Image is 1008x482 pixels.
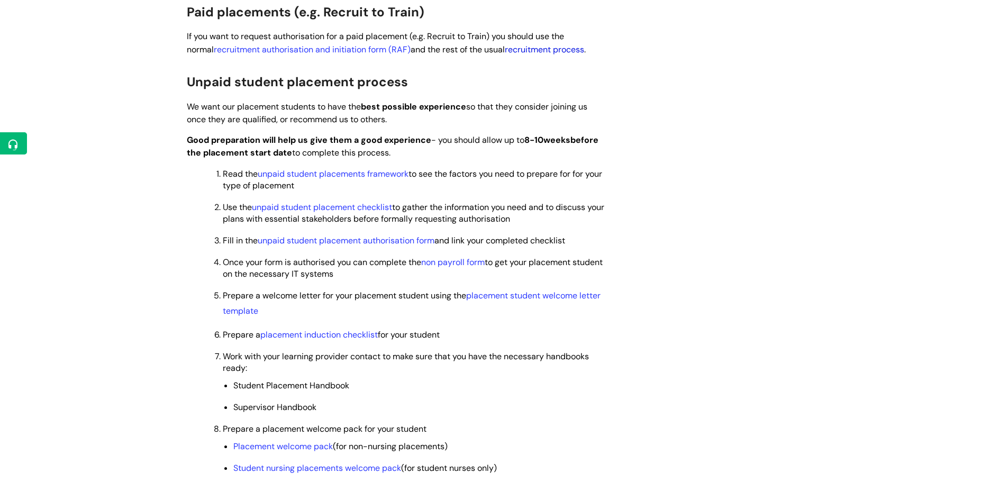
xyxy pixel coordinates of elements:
span: Prepare a placement welcome pack for your student [223,423,426,434]
span: Student Placement Handbook [233,380,349,391]
span: Read the to see the factors you need to prepare for for your type of placement [223,168,602,191]
a: Placement welcome pack [233,441,333,452]
span: Prepare a for your student [223,329,440,340]
a: recruitment process [505,44,584,55]
a: placement induction checklist [260,329,378,340]
span: Use the to gather the information you need and to discuss your plans with essential stakeholders ... [223,202,604,224]
strong: best possible experience [361,101,466,112]
span: (for non-nursing placements) [233,441,448,452]
span: If you want to request authorisation for a paid placement (e.g. Recruit to Train) you should use ... [187,31,586,55]
a: Student nursing placements welcome pack [233,462,401,474]
span: and link your completed checklist [258,235,565,246]
strong: 8-10 [524,134,543,145]
span: Work with your learning provider contact to make sure that you have the necessary handbooks ready: [223,351,589,374]
span: We want our placement students to have the so that they consider joining us once they are qualifi... [187,101,587,125]
a: placement student welcome letter template [223,290,601,316]
strong: Good preparation will help us give them a good experience [187,134,431,145]
a: recruitment authorisation and initiation form (RAF) [214,44,411,55]
span: - you should allow up to [187,134,543,145]
span: Fill in the [223,235,565,246]
a: non payroll form [421,257,485,268]
span: Supervisor Handbook [233,402,316,413]
span: Unpaid student placement process [187,74,408,90]
a: unpaid student placements framework [258,168,408,179]
a: unpaid student placement checklist [252,202,392,213]
span: Prepare a welcome letter for your placement student using the [223,290,601,316]
strong: weeks [543,134,570,145]
span: Once your form is authorised you can complete the to get your placement student on the necessary ... [223,257,603,279]
a: unpaid student placement authorisation form [258,235,434,246]
span: Paid placements (e.g. Recruit to Train) [187,4,424,20]
span: (for student nurses only) [233,462,497,474]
